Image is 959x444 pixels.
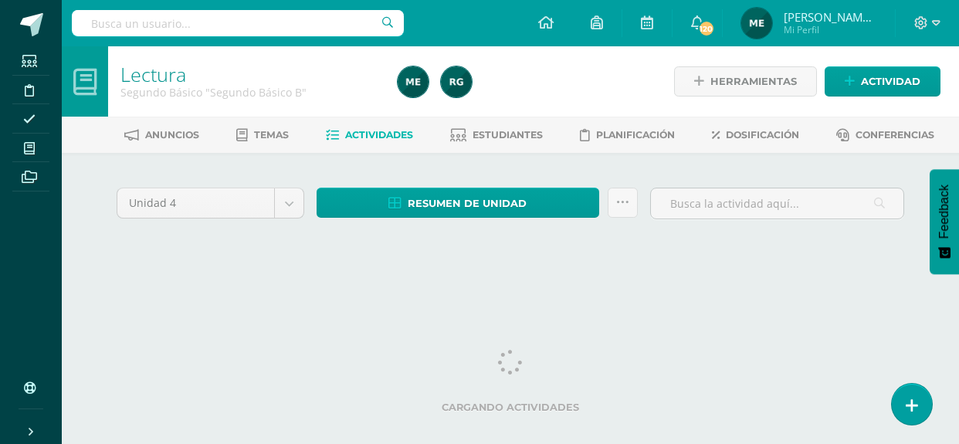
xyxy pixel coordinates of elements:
[473,129,543,141] span: Estudiantes
[930,169,959,274] button: Feedback - Mostrar encuesta
[580,123,675,147] a: Planificación
[856,129,934,141] span: Conferencias
[120,85,379,100] div: Segundo Básico 'Segundo Básico B'
[120,63,379,85] h1: Lectura
[72,10,404,36] input: Busca un usuario...
[120,61,186,87] a: Lectura
[317,188,599,218] a: Resumen de unidad
[784,9,876,25] span: [PERSON_NAME] de los Angeles
[398,66,429,97] img: ced03373c30ac9eb276b8f9c21c0bd80.png
[651,188,903,219] input: Busca la actividad aquí...
[674,66,817,97] a: Herramientas
[710,67,797,96] span: Herramientas
[254,129,289,141] span: Temas
[596,129,675,141] span: Planificación
[326,123,413,147] a: Actividades
[117,402,904,413] label: Cargando actividades
[236,123,289,147] a: Temas
[124,123,199,147] a: Anuncios
[697,20,714,37] span: 120
[345,129,413,141] span: Actividades
[145,129,199,141] span: Anuncios
[741,8,772,39] img: ced03373c30ac9eb276b8f9c21c0bd80.png
[937,185,951,239] span: Feedback
[408,189,527,218] span: Resumen de unidad
[117,188,303,218] a: Unidad 4
[712,123,799,147] a: Dosificación
[825,66,940,97] a: Actividad
[450,123,543,147] a: Estudiantes
[784,23,876,36] span: Mi Perfil
[836,123,934,147] a: Conferencias
[726,129,799,141] span: Dosificación
[129,188,263,218] span: Unidad 4
[441,66,472,97] img: e044b199acd34bf570a575bac584e1d1.png
[861,67,920,96] span: Actividad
